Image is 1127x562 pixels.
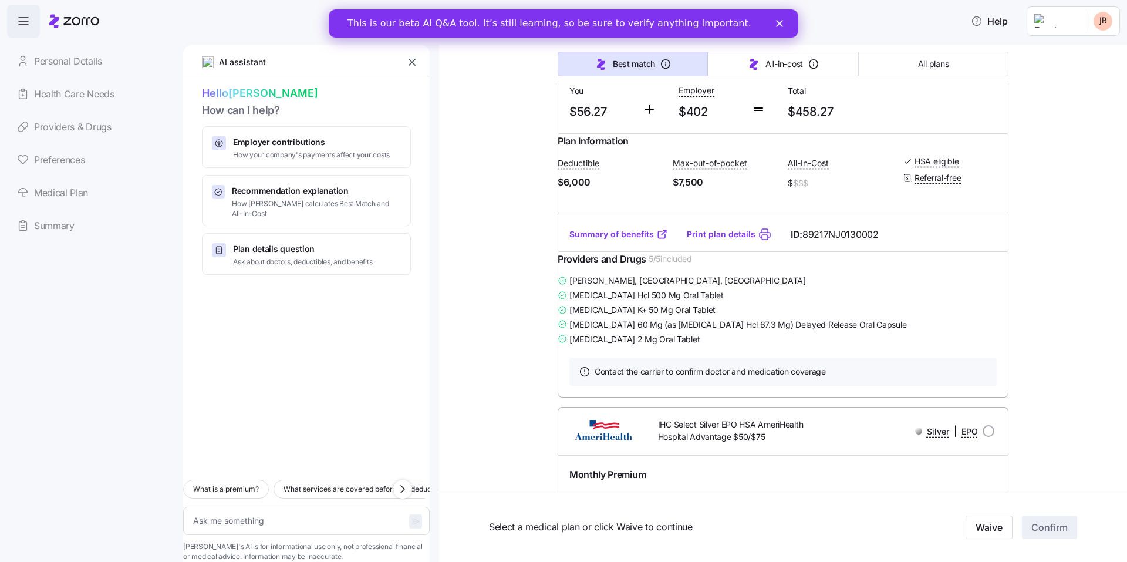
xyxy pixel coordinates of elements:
[649,253,692,265] span: 5 / 5 included
[788,157,829,169] span: All-In-Cost
[232,199,401,219] span: How [PERSON_NAME] calculates Best Match and All-In-Cost
[1094,12,1112,31] img: fab984688750ac78816fbf37636109a8
[558,252,646,267] span: Providers and Drugs
[329,9,798,38] iframe: Intercom live chat banner
[1034,14,1077,28] img: Employer logo
[569,85,633,97] span: You
[687,228,755,240] a: Print plan details
[274,480,459,499] button: What services are covered before the deductible?
[489,520,878,534] span: Select a medical plan or click Waive to continue
[613,58,655,70] span: Best match
[569,467,646,482] span: Monthly Premium
[7,209,174,242] a: Summary
[673,157,747,169] span: Max-out-of-pocket
[793,177,808,189] span: $$$
[658,419,815,443] span: IHC Select Silver EPO HSA AmeriHealth Hospital Advantage $50/$75
[673,175,778,190] span: $7,500
[788,85,888,97] span: Total
[966,516,1013,539] button: Waive
[7,110,174,143] a: Providers & Drugs
[558,157,599,169] span: Deductible
[679,102,742,122] span: $402
[915,424,978,439] div: |
[791,227,879,242] span: ID:
[788,102,888,122] span: $458.27
[595,366,826,378] span: Contact the carrier to confirm doctor and medication coverage
[569,275,806,287] span: [PERSON_NAME] , [GEOGRAPHIC_DATA], [GEOGRAPHIC_DATA]
[1022,516,1077,539] button: Confirm
[558,134,629,149] span: Plan Information
[7,143,174,176] a: Preferences
[569,334,700,345] span: [MEDICAL_DATA] 2 Mg Oral Tablet
[284,483,449,495] span: What services are covered before the deductible?
[183,480,269,499] button: What is a premium?
[233,150,390,160] span: How your company's payments affect your costs
[765,58,803,70] span: All-in-cost
[218,56,266,69] span: AI assistant
[183,542,430,562] span: [PERSON_NAME]'s AI is for informational use only, not professional financial or medical advice. I...
[915,172,961,184] span: Referral-free
[202,56,214,68] img: ai-icon.png
[7,176,174,209] a: Medical Plan
[1031,520,1068,534] span: Confirm
[232,185,401,197] span: Recommendation explanation
[802,227,879,242] span: 89217NJ0130002
[788,175,893,191] span: $
[569,304,716,316] span: [MEDICAL_DATA] K+ 50 Mg Oral Tablet
[569,319,906,331] span: [MEDICAL_DATA] 60 Mg (as [MEDICAL_DATA] Hcl 67.3 Mg) Delayed Release Oral Capsule
[569,228,668,240] a: Summary of benefits
[558,175,663,190] span: $6,000
[7,78,174,110] a: Health Care Needs
[233,257,372,267] span: Ask about doctors, deductibles, and benefits
[7,45,174,78] a: Personal Details
[569,290,724,301] span: [MEDICAL_DATA] Hcl 500 Mg Oral Tablet
[202,102,411,119] span: How can I help?
[202,85,411,102] span: Hello [PERSON_NAME]
[915,156,959,167] span: HSA eligible
[447,11,459,18] div: Close
[961,9,1017,33] button: Help
[927,426,949,438] span: Silver
[233,136,390,148] span: Employer contributions
[569,102,633,122] span: $56.27
[971,14,1008,28] span: Help
[918,58,949,70] span: All plans
[233,243,372,255] span: Plan details question
[193,483,259,495] span: What is a premium?
[976,520,1003,534] span: Waive
[679,85,714,96] span: Employer
[567,417,639,445] img: AmeriHealth
[961,426,978,438] span: EPO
